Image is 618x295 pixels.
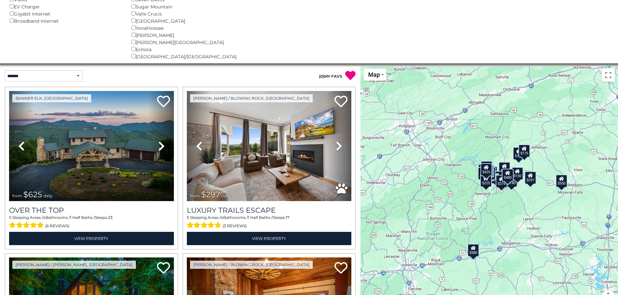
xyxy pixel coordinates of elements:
[45,222,69,230] span: (6 reviews)
[187,91,352,201] img: thumbnail_168695581.jpeg
[9,215,174,230] div: Sleeping Areas / Bathrooms / Sleeps:
[478,167,490,180] div: $230
[480,174,492,187] div: $225
[131,46,243,53] div: Echota
[187,215,352,230] div: Sleeping Areas / Bathrooms / Sleeps:
[187,215,189,220] span: 5
[131,3,243,10] div: Sugar Mountain
[190,94,313,102] a: [PERSON_NAME] / Blowing Rock, [GEOGRAPHIC_DATA]
[131,53,243,60] div: [GEOGRAPHIC_DATA]/[GEOGRAPHIC_DATA]
[602,69,615,82] button: Toggle fullscreen view
[248,215,273,220] span: 1 Half Baths /
[131,31,243,39] div: [PERSON_NAME]
[334,261,347,275] a: Add to favorites
[187,206,352,215] a: Luxury Trails Escape
[502,168,514,181] div: $480
[9,91,174,201] img: thumbnail_167153549.jpeg
[70,215,95,220] span: 1 Half Baths /
[10,3,122,10] div: EV Charger
[10,10,122,17] div: Gigabit Internet
[319,74,342,79] a: (0)MY FAVS
[512,167,524,180] div: $130
[221,215,223,220] span: 4
[131,39,243,46] div: [PERSON_NAME][GEOGRAPHIC_DATA]
[491,171,503,184] div: $230
[364,69,386,81] button: Change map style
[496,175,507,187] div: $375
[525,171,536,184] div: $297
[319,74,324,79] span: ( )
[368,71,380,78] span: Map
[223,222,247,230] span: (3 reviews)
[320,74,323,79] span: 0
[467,244,479,256] div: $580
[9,206,174,215] a: Over The Top
[157,95,170,109] a: Add to favorites
[187,232,352,245] a: View Property
[190,261,313,269] a: [PERSON_NAME] / Blowing Rock, [GEOGRAPHIC_DATA]
[480,163,492,176] div: $425
[12,94,91,102] a: Banner Elk, [GEOGRAPHIC_DATA]
[12,193,22,198] span: from
[131,17,243,24] div: [GEOGRAPHIC_DATA]
[9,232,174,245] a: View Property
[286,215,289,220] span: 17
[23,190,42,199] span: $625
[201,190,220,199] span: $297
[131,10,243,17] div: Valle Crucis
[506,174,517,187] div: $140
[518,144,530,157] div: $175
[10,17,122,24] div: Broadband Internet
[43,215,45,220] span: 4
[9,215,11,220] span: 5
[157,261,170,275] a: Add to favorites
[493,172,505,185] div: $265
[556,174,568,187] div: $550
[190,193,200,198] span: from
[43,193,53,198] span: daily
[221,193,230,198] span: daily
[481,161,492,174] div: $125
[108,215,113,220] span: 23
[513,147,525,160] div: $175
[131,24,243,31] div: Yonahlossee
[12,261,136,269] a: [PERSON_NAME] / [PERSON_NAME], [GEOGRAPHIC_DATA]
[499,162,510,175] div: $349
